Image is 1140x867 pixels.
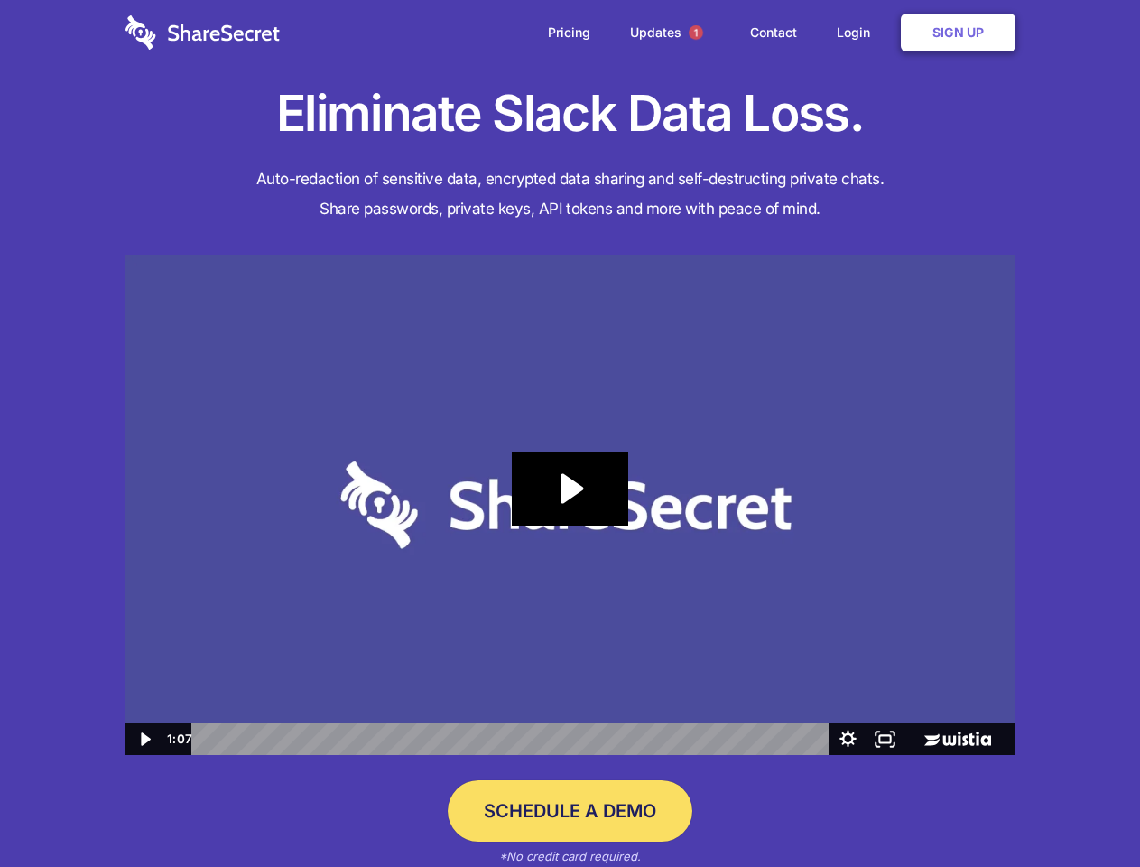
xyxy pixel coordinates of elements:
h4: Auto-redaction of sensitive data, encrypted data sharing and self-destructing private chats. Shar... [125,164,1015,224]
img: logo-wordmark-white-trans-d4663122ce5f474addd5e946df7df03e33cb6a1c49d2221995e7729f52c070b2.svg [125,15,280,50]
a: Contact [732,5,815,61]
h1: Eliminate Slack Data Loss. [125,81,1015,146]
button: Play Video [125,723,162,755]
a: Pricing [530,5,608,61]
img: Sharesecret [125,255,1015,756]
a: Login [819,5,897,61]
